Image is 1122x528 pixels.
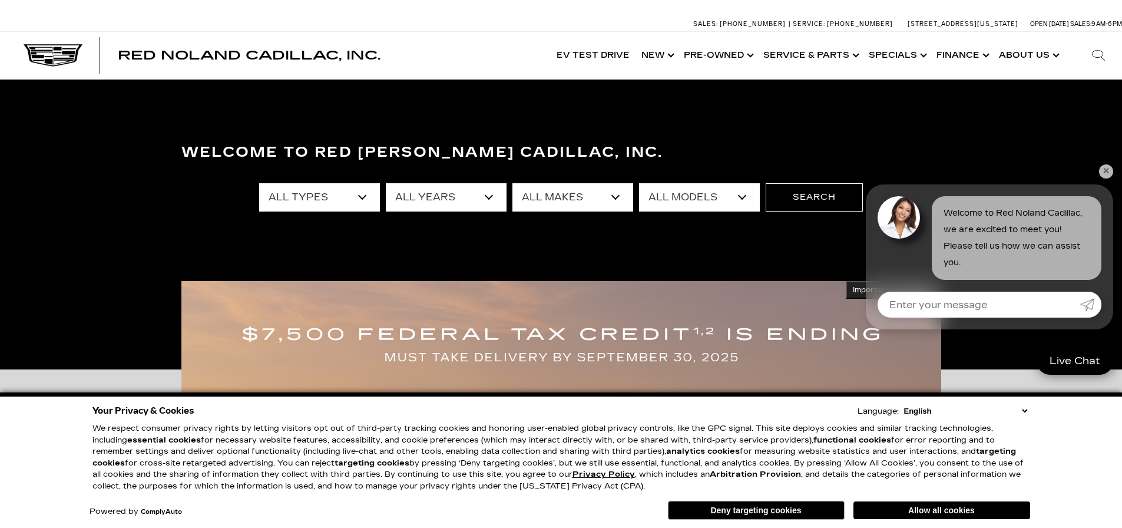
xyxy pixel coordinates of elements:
span: [PHONE_NUMBER] [827,20,893,28]
a: [STREET_ADDRESS][US_STATE] [908,20,1018,28]
select: Language Select [901,405,1030,417]
a: Specials [863,32,931,79]
a: Sales: [PHONE_NUMBER] [693,21,789,27]
input: Enter your message [878,292,1080,318]
select: Filter by make [512,183,633,212]
span: [PHONE_NUMBER] [720,20,786,28]
button: Allow all cookies [853,501,1030,519]
a: Submit [1080,292,1101,318]
a: Pre-Owned [678,32,757,79]
button: Search [766,183,863,212]
strong: targeting cookies [335,458,409,468]
h3: Welcome to Red [PERSON_NAME] Cadillac, Inc. [181,141,941,164]
span: Open [DATE] [1030,20,1069,28]
a: Service & Parts [757,32,863,79]
img: Cadillac Dark Logo with Cadillac White Text [24,44,82,67]
a: Finance [931,32,993,79]
span: Important Information [853,285,934,295]
span: Your Privacy & Cookies [92,402,194,419]
a: About Us [993,32,1063,79]
strong: analytics cookies [666,447,740,456]
span: Red Noland Cadillac, Inc. [118,48,380,62]
span: Live Chat [1044,354,1106,368]
button: Deny targeting cookies [668,501,845,520]
a: Live Chat [1037,347,1113,375]
div: Language: [858,408,899,415]
strong: essential cookies [127,435,201,445]
a: ComplyAuto [141,509,182,516]
a: EV Test Drive [551,32,636,79]
a: Privacy Policy [572,470,635,479]
select: Filter by model [639,183,760,212]
select: Filter by type [259,183,380,212]
a: Service: [PHONE_NUMBER] [789,21,896,27]
strong: Arbitration Provision [710,470,801,479]
select: Filter by year [386,183,507,212]
button: Important Information [846,281,941,299]
a: Red Noland Cadillac, Inc. [118,49,380,61]
div: Powered by [90,508,182,516]
span: Sales: [1070,20,1091,28]
span: 9 AM-6 PM [1091,20,1122,28]
a: New [636,32,678,79]
span: Service: [793,20,825,28]
p: We respect consumer privacy rights by letting visitors opt out of third-party tracking cookies an... [92,423,1030,492]
strong: targeting cookies [92,447,1016,468]
strong: functional cookies [813,435,891,445]
img: Agent profile photo [878,196,920,239]
span: Sales: [693,20,718,28]
div: Welcome to Red Noland Cadillac, we are excited to meet you! Please tell us how we can assist you. [932,196,1101,280]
